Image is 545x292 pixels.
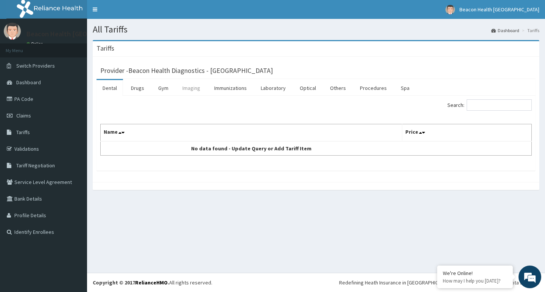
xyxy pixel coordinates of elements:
li: Tariffs [520,27,539,34]
div: Chat with us now [39,42,127,52]
a: Dashboard [491,27,519,34]
span: We're online! [44,95,104,171]
a: Gym [152,80,174,96]
span: Claims [16,112,31,119]
h1: All Tariffs [93,25,539,34]
a: Procedures [354,80,393,96]
th: Price [402,124,532,142]
div: We're Online! [443,270,507,277]
a: Optical [294,80,322,96]
div: Redefining Heath Insurance in [GEOGRAPHIC_DATA] using Telemedicine and Data Science! [339,279,539,286]
div: Minimize live chat window [124,4,142,22]
a: Drugs [125,80,150,96]
img: User Image [445,5,455,14]
strong: Copyright © 2017 . [93,279,169,286]
a: Others [324,80,352,96]
a: Laboratory [255,80,292,96]
textarea: Type your message and hit 'Enter' [4,206,144,233]
span: Dashboard [16,79,41,86]
span: Tariff Negotiation [16,162,55,169]
a: RelianceHMO [135,279,168,286]
a: Dental [97,80,123,96]
a: Online [26,41,45,46]
h3: Tariffs [97,45,114,52]
span: Tariffs [16,129,30,136]
footer: All rights reserved. [87,273,545,292]
a: Imaging [176,80,206,96]
a: Spa [395,80,416,96]
th: Name [101,124,402,142]
img: d_794563401_company_1708531726252_794563401 [14,38,31,57]
label: Search: [447,99,532,111]
input: Search: [467,99,532,111]
td: No data found - Update Query or Add Tariff Item [101,141,402,156]
span: Switch Providers [16,62,55,69]
span: Beacon Health [GEOGRAPHIC_DATA] [459,6,539,13]
p: How may I help you today? [443,278,507,284]
h3: Provider - Beacon Health Diagnostics - [GEOGRAPHIC_DATA] [100,67,273,74]
a: Immunizations [208,80,253,96]
img: User Image [4,23,21,40]
p: Beacon Health [GEOGRAPHIC_DATA] [26,31,135,37]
